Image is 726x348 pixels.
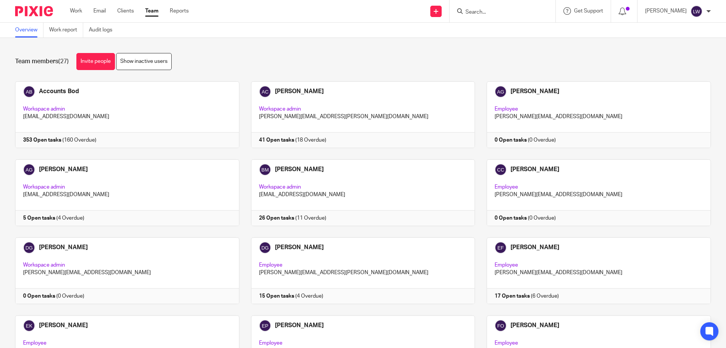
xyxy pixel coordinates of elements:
p: [PERSON_NAME] [645,7,687,15]
input: Search [465,9,533,16]
a: Work report [49,23,83,37]
span: (27) [58,58,69,64]
img: svg%3E [690,5,703,17]
img: Pixie [15,6,53,16]
a: Team [145,7,158,15]
a: Email [93,7,106,15]
a: Audit logs [89,23,118,37]
a: Invite people [76,53,115,70]
a: Clients [117,7,134,15]
a: Overview [15,23,43,37]
a: Reports [170,7,189,15]
a: Work [70,7,82,15]
a: Show inactive users [116,53,172,70]
h1: Team members [15,58,69,66]
span: Get Support [574,8,603,14]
